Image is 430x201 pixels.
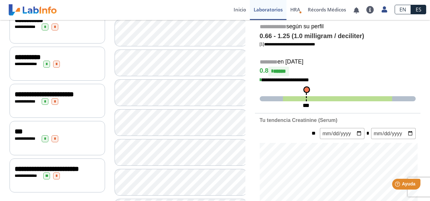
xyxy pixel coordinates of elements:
h5: en [DATE] [260,58,416,66]
a: [1] [260,42,315,46]
h4: 0.8 [260,67,416,76]
span: HRA [290,6,300,13]
b: Tu tendencia Creatinine (Serum) [260,117,337,123]
iframe: Help widget launcher [373,176,423,194]
a: ES [411,5,426,14]
h4: 0.66 - 1.25 (1.0 milligram / deciliter) [260,32,416,40]
input: mm/dd/yyyy [320,128,364,139]
a: EN [395,5,411,14]
input: mm/dd/yyyy [371,128,416,139]
h5: según su perfil [260,23,416,30]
